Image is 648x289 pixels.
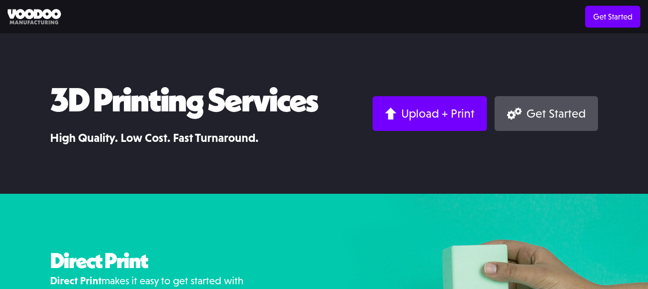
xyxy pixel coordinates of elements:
a: Get Started [585,6,640,28]
div: Get Started [526,106,586,121]
div: Upload + Print [401,106,475,121]
h1: 3D Printing Services [50,81,317,118]
h2: Direct Print [50,249,259,273]
strong: Direct Print [50,275,101,287]
h3: High Quality. Low Cost. Fast Turnaround. [50,130,317,146]
img: Arrow up [385,108,396,120]
img: Voodoo Manufacturing logo [8,9,61,25]
img: Gears [507,108,522,120]
a: Get Started [495,96,598,131]
a: Upload + Print [373,96,487,131]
